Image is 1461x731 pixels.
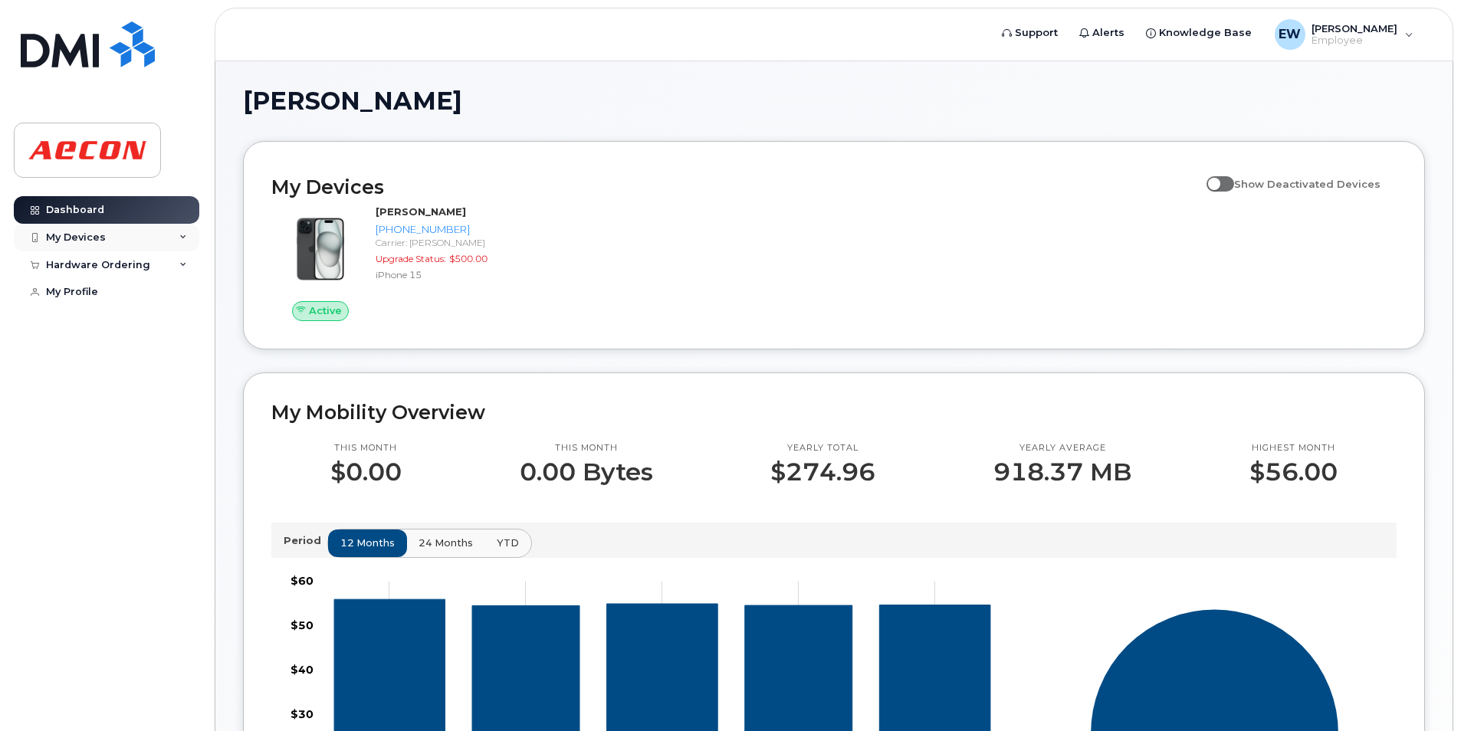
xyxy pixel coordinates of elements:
[271,401,1397,424] h2: My Mobility Overview
[330,442,402,454] p: This month
[271,205,539,321] a: Active[PERSON_NAME][PHONE_NUMBER]Carrier: [PERSON_NAME]Upgrade Status:$500.00iPhone 15
[291,574,314,588] tspan: $60
[520,442,653,454] p: This month
[770,458,875,486] p: $274.96
[1249,458,1338,486] p: $56.00
[291,618,314,632] tspan: $50
[1249,442,1338,454] p: Highest month
[376,253,446,264] span: Upgrade Status:
[284,533,327,548] p: Period
[449,253,488,264] span: $500.00
[1234,178,1381,190] span: Show Deactivated Devices
[497,536,519,550] span: YTD
[243,90,462,113] span: [PERSON_NAME]
[376,236,533,249] div: Carrier: [PERSON_NAME]
[330,458,402,486] p: $0.00
[1207,169,1219,182] input: Show Deactivated Devices
[291,663,314,677] tspan: $40
[291,707,314,721] tspan: $30
[284,212,357,286] img: iPhone_15_Black.png
[376,205,466,218] strong: [PERSON_NAME]
[993,442,1131,454] p: Yearly average
[376,268,533,281] div: iPhone 15
[770,442,875,454] p: Yearly total
[993,458,1131,486] p: 918.37 MB
[271,175,1199,198] h2: My Devices
[309,303,342,318] span: Active
[419,536,473,550] span: 24 months
[376,222,533,237] div: [PHONE_NUMBER]
[520,458,653,486] p: 0.00 Bytes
